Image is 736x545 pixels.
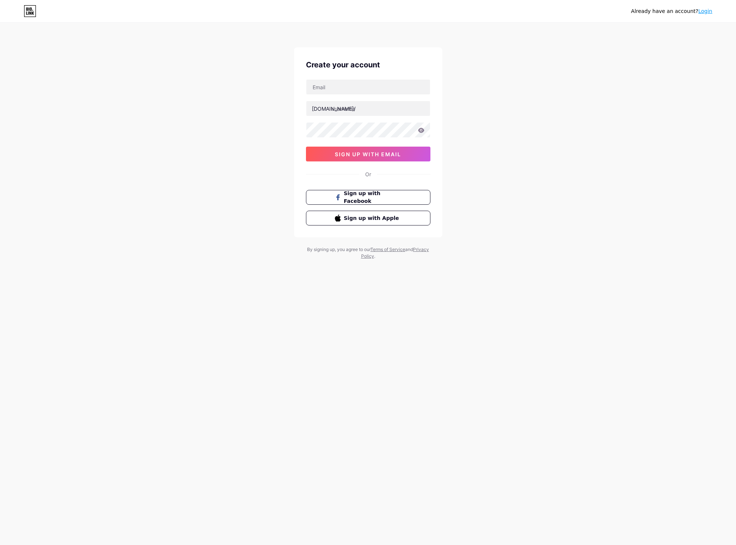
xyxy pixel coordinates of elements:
a: Terms of Service [370,247,405,252]
button: Sign up with Apple [306,211,430,225]
div: Create your account [306,59,430,70]
span: Sign up with Facebook [344,190,401,205]
span: sign up with email [335,151,401,157]
button: Sign up with Facebook [306,190,430,205]
div: [DOMAIN_NAME]/ [312,105,356,113]
input: username [306,101,430,116]
span: Sign up with Apple [344,214,401,222]
div: Or [365,170,371,178]
div: Already have an account? [631,7,712,15]
div: By signing up, you agree to our and . [305,246,431,260]
input: Email [306,80,430,94]
a: Login [698,8,712,14]
button: sign up with email [306,147,430,161]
